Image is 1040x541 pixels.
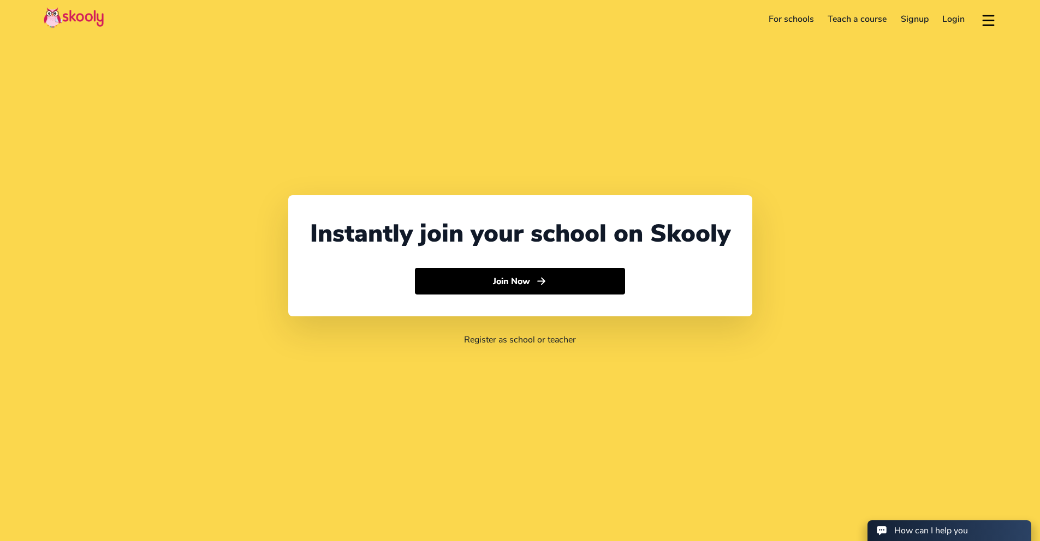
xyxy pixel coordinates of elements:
[762,10,821,28] a: For schools
[464,334,576,346] a: Register as school or teacher
[936,10,972,28] a: Login
[44,7,104,28] img: Skooly
[821,10,894,28] a: Teach a course
[415,268,625,295] button: Join Nowarrow forward outline
[536,275,547,287] ion-icon: arrow forward outline
[980,10,996,28] button: menu outline
[310,217,730,250] div: Instantly join your school on Skooly
[894,10,936,28] a: Signup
